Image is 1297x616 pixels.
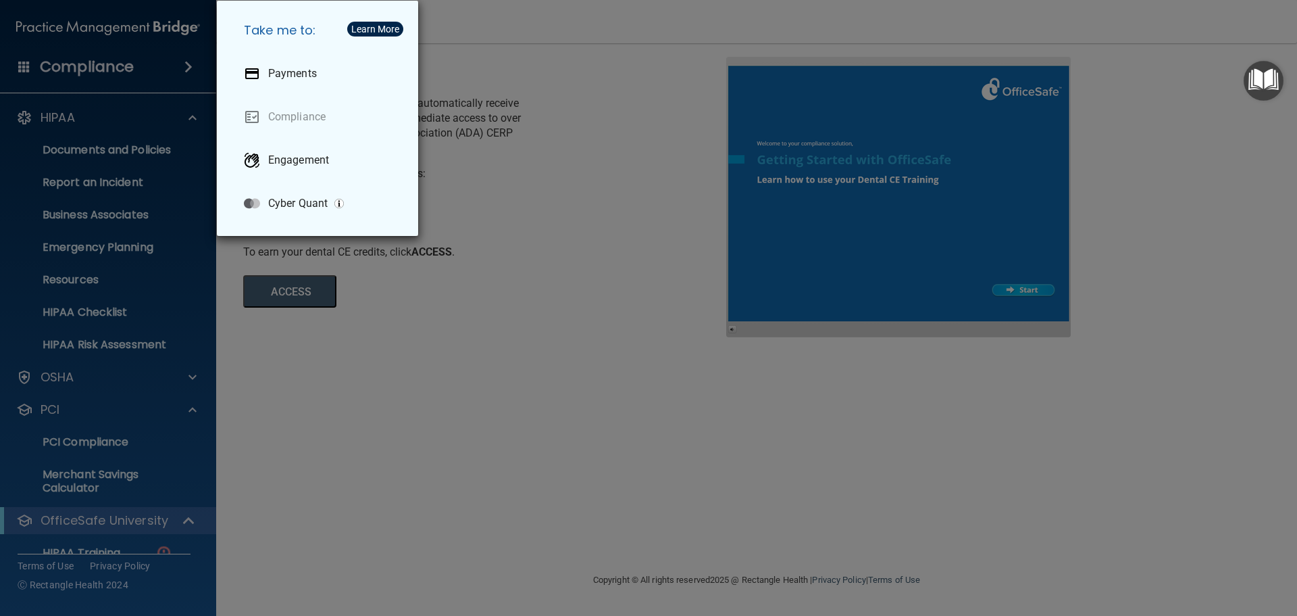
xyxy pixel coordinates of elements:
[233,11,407,49] h5: Take me to:
[1244,61,1283,101] button: Open Resource Center
[233,141,407,179] a: Engagement
[351,24,399,34] div: Learn More
[268,197,328,210] p: Cyber Quant
[268,153,329,167] p: Engagement
[233,55,407,93] a: Payments
[268,67,317,80] p: Payments
[233,98,407,136] a: Compliance
[347,22,403,37] button: Learn More
[233,185,407,222] a: Cyber Quant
